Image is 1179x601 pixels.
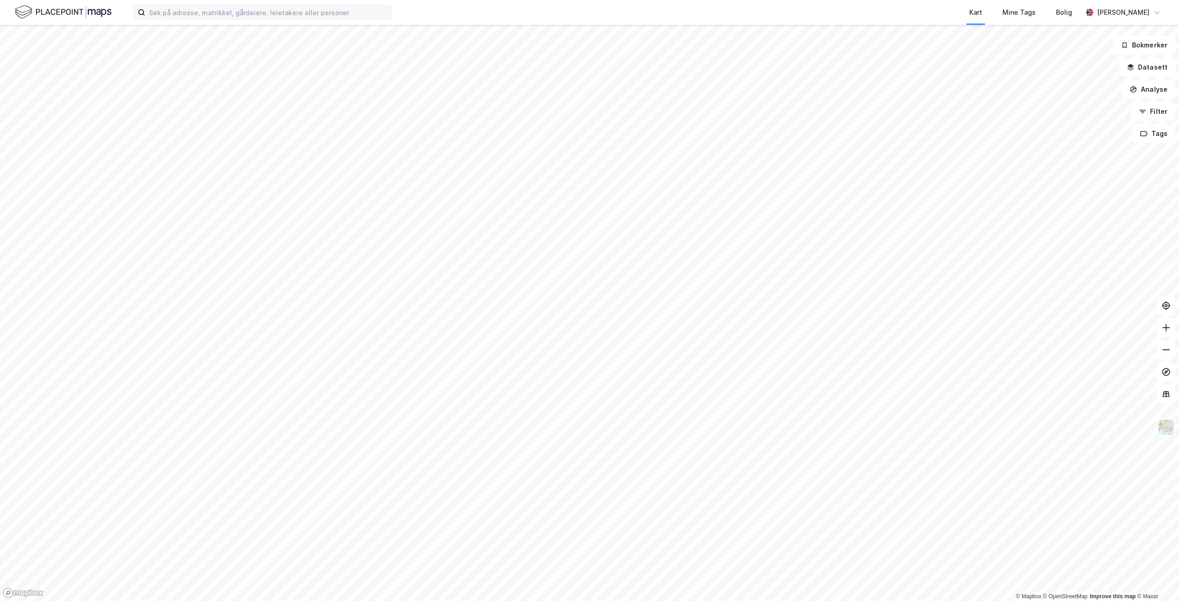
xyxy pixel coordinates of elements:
img: logo.f888ab2527a4732fd821a326f86c7f29.svg [15,4,112,20]
div: [PERSON_NAME] [1097,7,1150,18]
iframe: Chat Widget [1133,557,1179,601]
div: Bolig [1056,7,1072,18]
div: Kart [969,7,982,18]
div: Mine Tags [1002,7,1036,18]
input: Søk på adresse, matrikkel, gårdeiere, leietakere eller personer [145,6,391,19]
